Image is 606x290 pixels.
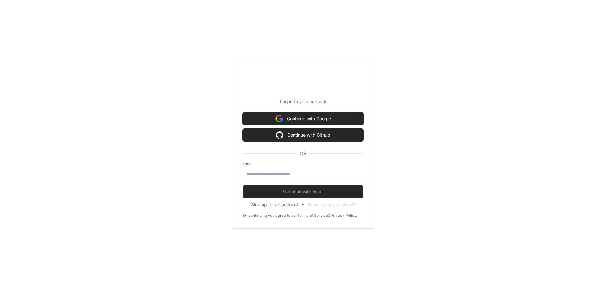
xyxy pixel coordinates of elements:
button: Forgot your password? [308,202,355,208]
div: By continuing you agree to our [243,213,297,218]
p: Log in to your account [243,98,363,105]
label: Email [243,162,363,167]
button: Continue with Github [243,129,363,141]
img: Sign in with google [276,129,283,141]
span: Continue with Email [243,188,363,195]
div: & [328,213,331,218]
a: Privacy Policy. [331,213,357,218]
span: OR [297,150,309,157]
button: Continue with Google [243,112,363,125]
img: Sign in with google [275,112,283,125]
a: Terms of Service [297,213,328,218]
button: Sign up for an account [251,202,298,208]
button: Continue with Email [243,185,363,198]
